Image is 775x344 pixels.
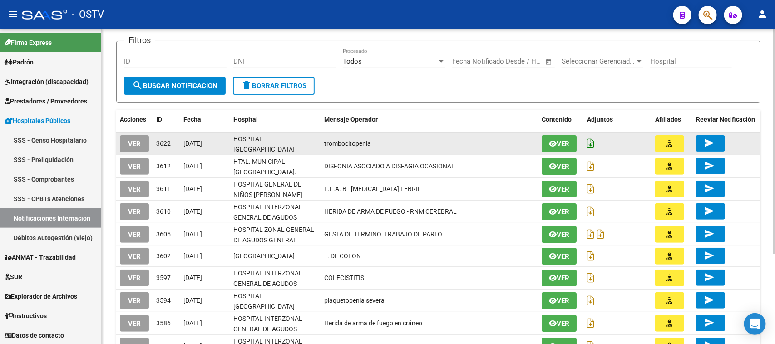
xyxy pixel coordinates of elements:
span: VER [128,319,141,328]
mat-icon: send [704,138,715,148]
span: Mensaje Operador [324,116,378,123]
span: [GEOGRAPHIC_DATA] [233,252,295,260]
input: End date [490,57,534,65]
span: VER [128,208,141,216]
span: Ver [557,319,569,328]
span: Datos de contacto [5,330,64,340]
span: COLECISTITIS [324,274,364,281]
span: VER [128,231,141,239]
span: L.L.A. B - NEUTROPENIA FEBRIL [324,185,421,192]
span: Ver [557,252,569,260]
datatable-header-cell: Mensaje Operador [321,110,538,129]
span: Firma Express [5,38,52,48]
span: Seleccionar Gerenciador [562,57,635,65]
span: Ver [557,231,569,239]
button: Ver [542,292,577,309]
span: Todos [343,57,362,65]
button: VER [120,135,149,152]
span: Ver [557,162,569,171]
span: Prestadores / Proveedores [5,96,87,106]
span: 3605 [156,231,171,238]
span: HOSPITAL INTERZONAL GENERAL DE AGUDOS [PERSON_NAME] [233,315,302,343]
mat-icon: send [704,183,715,194]
button: Ver [542,248,577,265]
span: HOSPITAL [GEOGRAPHIC_DATA] [233,135,295,153]
datatable-header-cell: ID [153,110,180,129]
datatable-header-cell: Acciones [116,110,153,129]
span: VER [128,297,141,305]
button: VER [120,158,149,175]
button: Ver [542,226,577,243]
span: VER [128,140,141,148]
span: ID [156,116,162,123]
button: Ver [542,181,577,197]
button: VER [120,248,149,265]
span: 3586 [156,319,171,327]
span: VER [128,185,141,193]
span: Padrón [5,57,34,67]
button: Ver [542,203,577,220]
datatable-header-cell: Hospital [230,110,321,129]
span: Ver [557,208,569,216]
span: Afiliados [655,116,681,123]
span: 3622 [156,140,171,147]
button: VER [120,203,149,220]
mat-icon: send [704,206,715,216]
mat-icon: menu [7,9,18,20]
span: Contenido [542,116,572,123]
button: Ver [542,135,577,152]
span: VER [128,274,141,282]
span: Reeviar Notificación [696,116,755,123]
span: Herida de arma de fuego en cráneo [324,319,422,327]
span: GESTA DE TERMINO. TRABAJO DE PARTO [324,231,442,238]
span: Hospital [233,116,258,123]
button: Ver [542,270,577,286]
span: Ver [557,297,569,305]
mat-icon: send [704,272,715,283]
span: 3594 [156,297,171,304]
span: Instructivos [5,311,47,321]
span: Acciones [120,116,146,123]
div: [DATE] [183,273,226,283]
span: - OSTV [72,5,104,25]
button: VER [120,181,149,197]
mat-icon: search [132,80,143,91]
div: Open Intercom Messenger [744,313,766,335]
mat-icon: send [704,295,715,305]
mat-icon: send [704,228,715,239]
span: Ver [557,140,569,148]
div: [DATE] [183,206,226,217]
span: VER [128,252,141,260]
div: [DATE] [183,229,226,240]
span: trombocitopenia [324,140,371,147]
span: VER [128,162,141,171]
datatable-header-cell: Reeviar Notificación [692,110,760,129]
span: ANMAT - Trazabilidad [5,252,76,262]
span: HOSPITAL ZONAL GENERAL DE AGUDOS GENERAL [PERSON_NAME] [233,226,314,254]
button: Borrar Filtros [233,77,315,95]
span: 3611 [156,185,171,192]
button: VER [120,315,149,332]
datatable-header-cell: Fecha [180,110,230,129]
span: T. DE COLON [324,252,361,260]
span: Borrar Filtros [241,82,306,90]
input: Start date [452,57,482,65]
span: Explorador de Archivos [5,291,77,301]
mat-icon: send [704,317,715,328]
span: Adjuntos [587,116,613,123]
span: 3610 [156,208,171,215]
span: SUR [5,272,22,282]
span: 3597 [156,274,171,281]
span: HOSPITAL INTERZONAL GENERAL DE AGUDOS [PERSON_NAME] [233,270,302,298]
button: Ver [542,315,577,332]
mat-icon: person [757,9,768,20]
span: Buscar Notificacion [132,82,217,90]
span: 3612 [156,162,171,170]
div: [DATE] [183,251,226,261]
datatable-header-cell: Contenido [538,110,583,129]
span: Integración (discapacidad) [5,77,89,87]
datatable-header-cell: Adjuntos [583,110,652,129]
span: Ver [557,274,569,282]
span: Hospitales Públicos [5,116,70,126]
span: HERIDA DE ARMA DE FUEGO - RNM CEREBRAL [324,208,457,215]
